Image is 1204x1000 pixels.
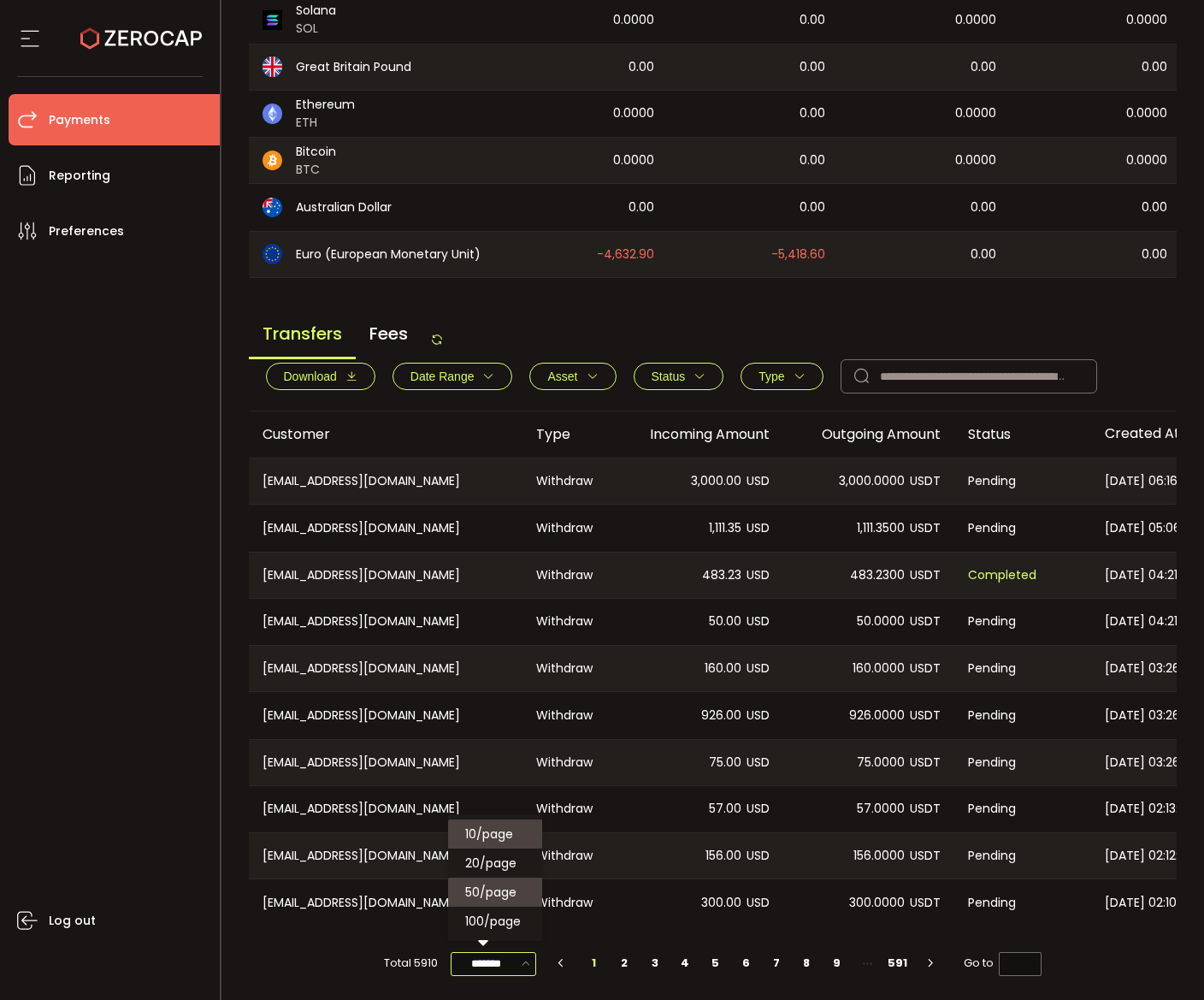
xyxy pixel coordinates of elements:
div: Withdraw [522,833,612,879]
span: Type [758,370,784,383]
div: [EMAIL_ADDRESS][DOMAIN_NAME] [249,505,522,552]
span: ETH [296,114,355,132]
span: 50.0000 [857,612,905,631]
span: USD [747,659,770,678]
span: 20/page [465,855,516,872]
span: 50.00 [709,612,741,631]
div: Withdraw [522,553,612,598]
span: 156.0000 [853,846,905,866]
span: USD [747,893,770,913]
span: Go to [964,951,1042,975]
button: Type [741,363,823,390]
span: Preferences [49,219,124,244]
span: 0.0000 [1126,104,1167,123]
span: 100/page [465,913,521,930]
div: Withdraw [522,599,612,646]
div: Type [522,424,612,444]
span: [DATE] 02:12:33 [1105,846,1192,866]
span: USD [747,612,770,631]
img: aud_portfolio.svg [263,198,282,217]
button: Asset [529,363,616,390]
span: 0.00 [1142,57,1167,77]
img: gbp_portfolio.svg [263,56,282,76]
span: USDT [910,893,941,913]
iframe: Chat Widget [1118,918,1204,1000]
span: Log out [49,908,96,933]
div: Withdraw [522,505,612,552]
div: [EMAIL_ADDRESS][DOMAIN_NAME] [249,833,522,879]
button: Status [634,363,724,390]
span: USD [747,753,770,772]
div: Withdraw [522,740,612,785]
span: USDT [910,799,941,819]
span: 50/page [465,884,516,901]
span: Pending [968,612,1016,631]
li: 4 [670,951,701,975]
span: 300.0000 [849,893,905,913]
span: [DATE] 02:10:26 [1105,893,1194,913]
span: Bitcoin [296,143,336,161]
span: 0.00 [800,198,825,217]
div: Customer [249,424,522,444]
div: Withdraw [522,692,612,739]
li: 9 [822,951,853,975]
span: Pending [968,753,1016,772]
li: 1 [579,951,610,975]
span: 0.00 [800,10,825,30]
span: 0.00 [971,57,996,77]
span: Pending [968,518,1016,538]
img: btc_portfolio.svg [263,151,282,170]
span: 160.0000 [853,659,905,678]
span: 0.0000 [1126,151,1167,170]
span: 0.00 [629,198,654,217]
img: sol_portfolio.png [263,10,282,30]
span: [DATE] 06:16:18 [1105,471,1191,491]
span: 0.0000 [955,104,996,123]
span: 0.0000 [613,10,654,30]
span: 0.0000 [613,104,654,123]
span: [DATE] 02:13:51 [1105,799,1189,819]
button: Download [266,363,375,390]
span: [DATE] 03:26:00 [1105,753,1198,772]
span: 483.2300 [850,565,905,585]
span: BTC [296,161,336,179]
span: 0.00 [1142,198,1167,217]
li: 5 [700,951,731,975]
span: 1,111.35 [709,518,741,538]
span: USDT [910,753,941,772]
span: USD [747,846,770,866]
span: -4,632.90 [597,245,654,264]
li: 591 [882,951,913,975]
span: Pending [968,471,1016,491]
span: 0.00 [800,151,825,170]
span: 0.0000 [613,151,654,170]
span: 300.00 [701,893,741,913]
span: 0.00 [971,198,996,217]
span: Payments [49,108,110,133]
span: Fees [356,311,422,357]
li: 3 [640,951,670,975]
img: eur_portfolio.svg [263,244,282,263]
span: 3,000.0000 [839,471,905,491]
span: USD [747,518,770,538]
span: USD [747,799,770,819]
div: [EMAIL_ADDRESS][DOMAIN_NAME] [249,459,522,504]
div: Withdraw [522,879,612,926]
span: Date Range [410,370,475,383]
div: Incoming Amount [612,424,783,444]
span: Australian Dollar [296,198,392,216]
span: 0.00 [1142,245,1167,264]
span: 75.00 [709,753,741,772]
span: USDT [910,846,941,866]
span: Download [284,370,337,383]
span: Pending [968,659,1016,678]
span: 0.0000 [1126,10,1167,30]
span: 156.00 [705,846,741,866]
li: 8 [792,951,823,975]
span: USDT [910,471,941,491]
div: [EMAIL_ADDRESS][DOMAIN_NAME] [249,879,522,926]
span: USD [747,706,770,725]
span: Total 5910 [384,951,438,975]
span: USDT [910,612,941,631]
